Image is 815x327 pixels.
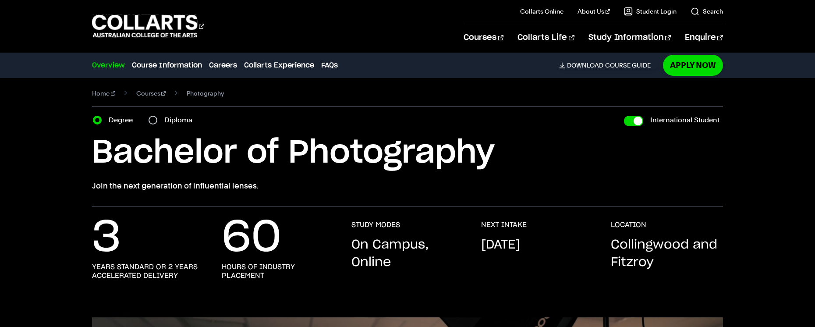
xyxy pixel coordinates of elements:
[567,61,603,69] span: Download
[92,180,723,192] p: Join the next generation of influential lenses.
[92,133,723,173] h1: Bachelor of Photography
[92,14,204,39] div: Go to homepage
[321,60,338,71] a: FAQs
[559,61,658,69] a: DownloadCourse Guide
[588,23,671,52] a: Study Information
[578,7,610,16] a: About Us
[351,220,400,229] h3: STUDY MODES
[685,23,723,52] a: Enquire
[464,23,503,52] a: Courses
[663,55,723,75] a: Apply Now
[92,60,125,71] a: Overview
[520,7,563,16] a: Collarts Online
[136,87,166,100] a: Courses
[132,60,202,71] a: Course Information
[209,60,237,71] a: Careers
[611,220,646,229] h3: LOCATION
[222,263,334,280] h3: hours of industry placement
[164,114,198,126] label: Diploma
[611,236,723,271] p: Collingwood and Fitzroy
[517,23,574,52] a: Collarts Life
[92,263,204,280] h3: years standard or 2 years accelerated delivery
[222,220,281,256] p: 60
[481,220,527,229] h3: NEXT INTAKE
[92,87,115,100] a: Home
[624,7,677,16] a: Student Login
[187,87,224,100] span: Photography
[92,220,121,256] p: 3
[650,114,719,126] label: International Student
[481,236,520,254] p: [DATE]
[351,236,464,271] p: On Campus, Online
[244,60,314,71] a: Collarts Experience
[691,7,723,16] a: Search
[109,114,138,126] label: Degree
